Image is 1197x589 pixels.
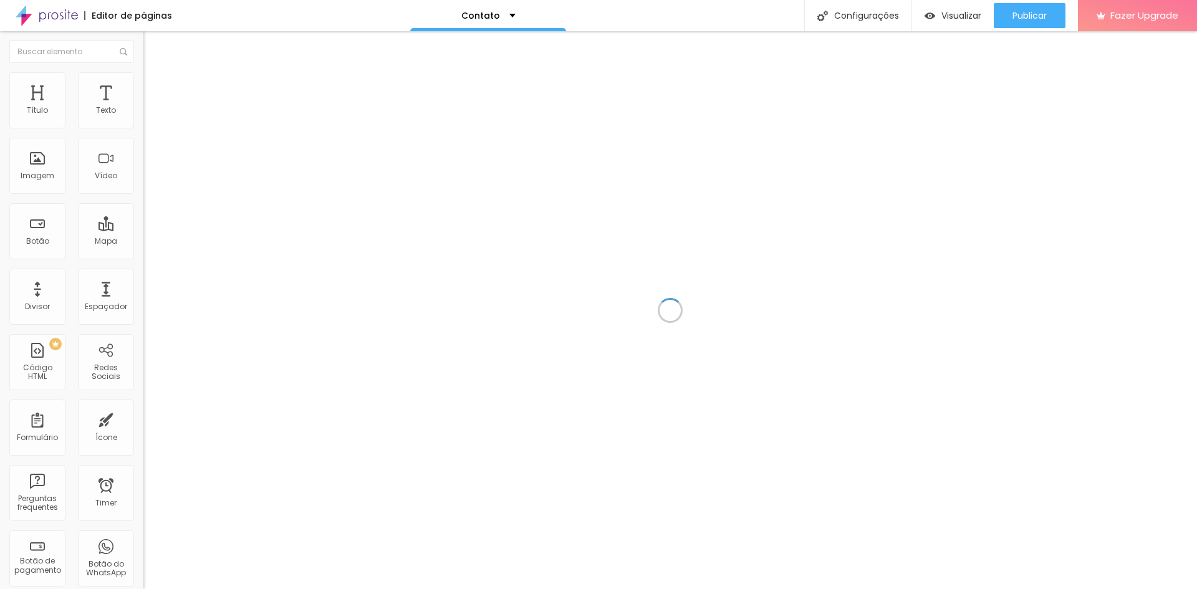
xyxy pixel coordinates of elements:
[461,11,500,20] p: Contato
[81,560,130,578] div: Botão do WhatsApp
[21,171,54,180] div: Imagem
[25,302,50,311] div: Divisor
[941,11,981,21] span: Visualizar
[925,11,935,21] img: view-1.svg
[95,499,117,507] div: Timer
[1110,10,1178,21] span: Fazer Upgrade
[912,3,994,28] button: Visualizar
[120,48,127,55] img: Icone
[27,106,48,115] div: Título
[84,11,172,20] div: Editor de páginas
[994,3,1065,28] button: Publicar
[81,363,130,381] div: Redes Sociais
[95,171,117,180] div: Vídeo
[12,557,62,575] div: Botão de pagamento
[95,237,117,246] div: Mapa
[9,41,134,63] input: Buscar elemento
[817,11,828,21] img: Icone
[1012,11,1047,21] span: Publicar
[17,433,58,442] div: Formulário
[12,363,62,381] div: Código HTML
[12,494,62,512] div: Perguntas frequentes
[95,433,117,442] div: Ícone
[85,302,127,311] div: Espaçador
[96,106,116,115] div: Texto
[26,237,49,246] div: Botão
